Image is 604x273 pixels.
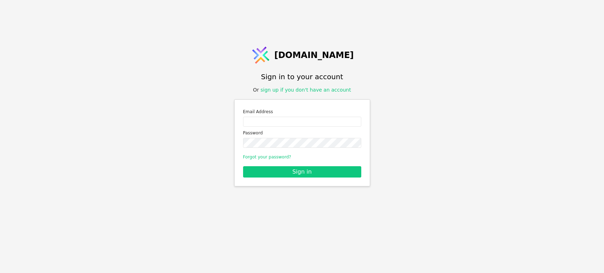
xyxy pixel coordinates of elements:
input: Password [243,138,361,148]
a: Forgot your password? [243,155,291,159]
button: Sign in [243,166,361,178]
a: [DOMAIN_NAME] [250,45,354,66]
h1: Sign in to your account [261,71,343,82]
div: Or [253,86,351,94]
input: Email address [243,117,361,127]
label: Password [243,129,361,136]
a: sign up if you don't have an account [260,87,351,93]
span: [DOMAIN_NAME] [274,49,354,62]
label: Email Address [243,108,361,115]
